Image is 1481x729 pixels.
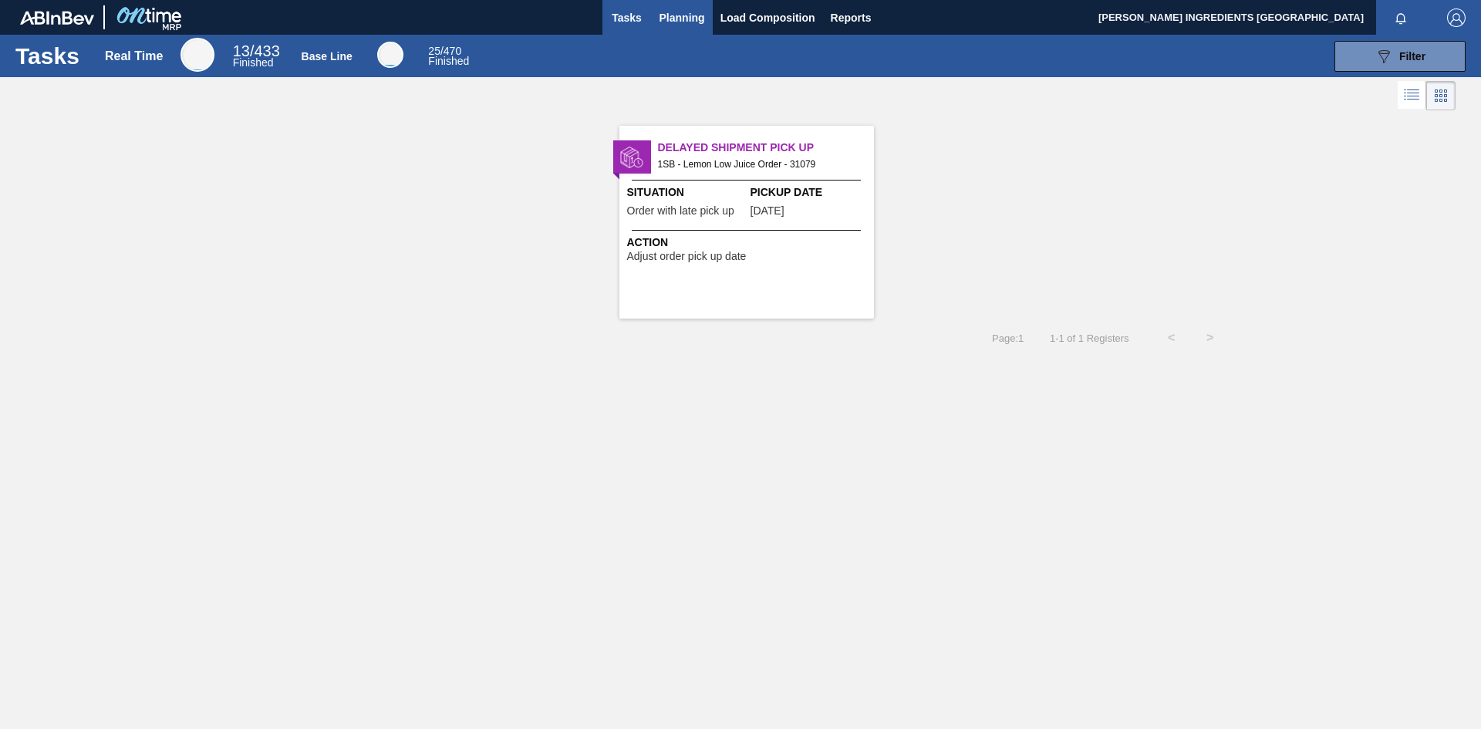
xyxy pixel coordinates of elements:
span: Order with late pick up [627,205,734,217]
span: Planning [660,8,705,27]
div: List Vision [1398,81,1426,110]
div: Base Line [428,46,469,66]
button: > [1191,319,1230,357]
span: 08/27/2025 [751,205,784,217]
div: Real Time [105,49,163,63]
span: Action [627,235,870,251]
img: status [620,146,643,169]
span: Tasks [610,8,644,27]
img: Logout [1447,8,1466,27]
span: 13 [233,42,250,59]
span: Load Composition [720,8,815,27]
span: Pickup Date [751,184,870,201]
span: Filter [1399,50,1425,62]
button: Filter [1334,41,1466,72]
div: Card Vision [1426,81,1456,110]
span: Page : 1 [992,332,1024,344]
span: / 433 [233,42,280,59]
img: TNhmsLtSVTkK8tSr43FrP2fwEKptu5GPRR3wAAAABJRU5ErkJggg== [20,11,94,25]
button: Notifications [1376,7,1425,29]
span: 1 - 1 of 1 Registers [1047,332,1128,344]
div: Real Time [180,38,214,72]
div: Base Line [302,50,353,62]
span: Adjust order pick up date [627,251,747,262]
div: Base Line [377,42,403,68]
div: Real Time [233,45,280,68]
span: 25 [428,45,440,57]
span: Reports [831,8,872,27]
button: < [1152,319,1191,357]
span: Delayed Shipment Pick Up [658,140,874,156]
span: Situation [627,184,747,201]
h1: Tasks [15,47,83,65]
span: 1SB - Lemon Low Juice Order - 31079 [658,156,862,173]
span: Finished [233,56,274,69]
span: Finished [428,55,469,67]
span: / 470 [428,45,461,57]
